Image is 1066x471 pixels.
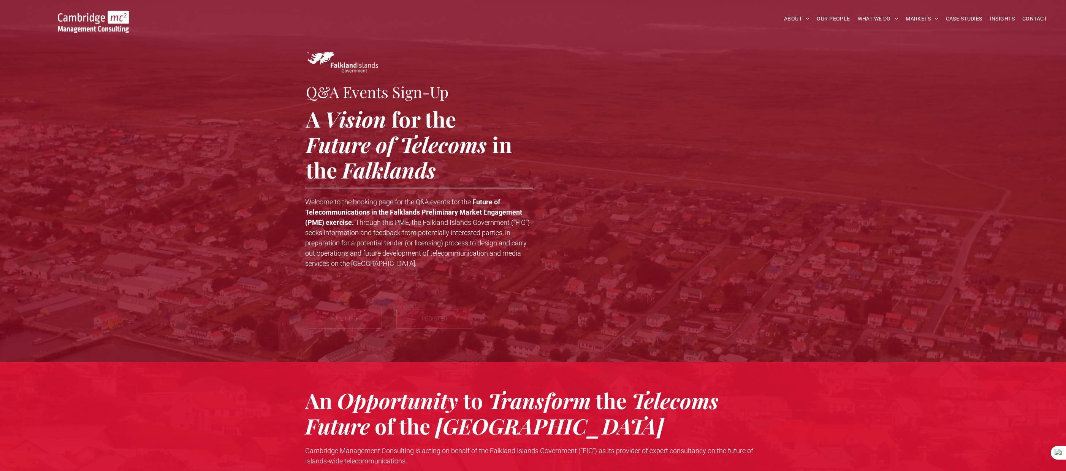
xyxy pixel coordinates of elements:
span: Welcome to the booking page for the Q&A events for the [305,198,471,206]
strong: Future of Telecommunications in the Falklands Preliminary Market Engagement (PME) exercise. [305,198,522,226]
span: to [463,386,483,414]
a: MARKETS [902,13,942,25]
span: Opportunity [337,386,458,414]
span: Transform [488,386,591,414]
span: Future of Telecoms [306,130,487,158]
span: A [306,104,320,133]
span: of the [375,411,430,440]
span: REGISTER [421,310,447,329]
span: the [306,155,337,184]
span: Through this PME, [355,218,410,226]
span: [GEOGRAPHIC_DATA] [435,411,664,440]
span: Q&A Events Sign-Up [306,82,448,102]
a: OUR PEOPLE [813,13,854,25]
a: CASE STUDIES [942,13,986,25]
a: REGISTER [396,309,472,329]
a: ABOUT [780,13,813,25]
span: the [596,386,627,414]
a: WHAT WE DO [854,13,902,25]
span: the Falkland Islands Government (“FIG”) seeks information and feedback from potentially intereste... [305,218,530,267]
span: FULL INFO [330,310,357,329]
span: in [492,130,512,158]
img: Go to Homepage [58,11,129,33]
span: for the [391,104,456,133]
span: An [305,386,332,414]
span: Cambridge Management Consulting is acting on behalf of the Falkland Islands Government (“FIG”) as... [305,447,753,465]
a: INSIGHTS [986,13,1018,25]
span: Vision [325,104,386,133]
span: Telecoms Future [305,386,719,440]
a: CONTACT [1018,13,1051,25]
span: Falklands [342,155,436,184]
a: FULL INFO [306,309,382,329]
